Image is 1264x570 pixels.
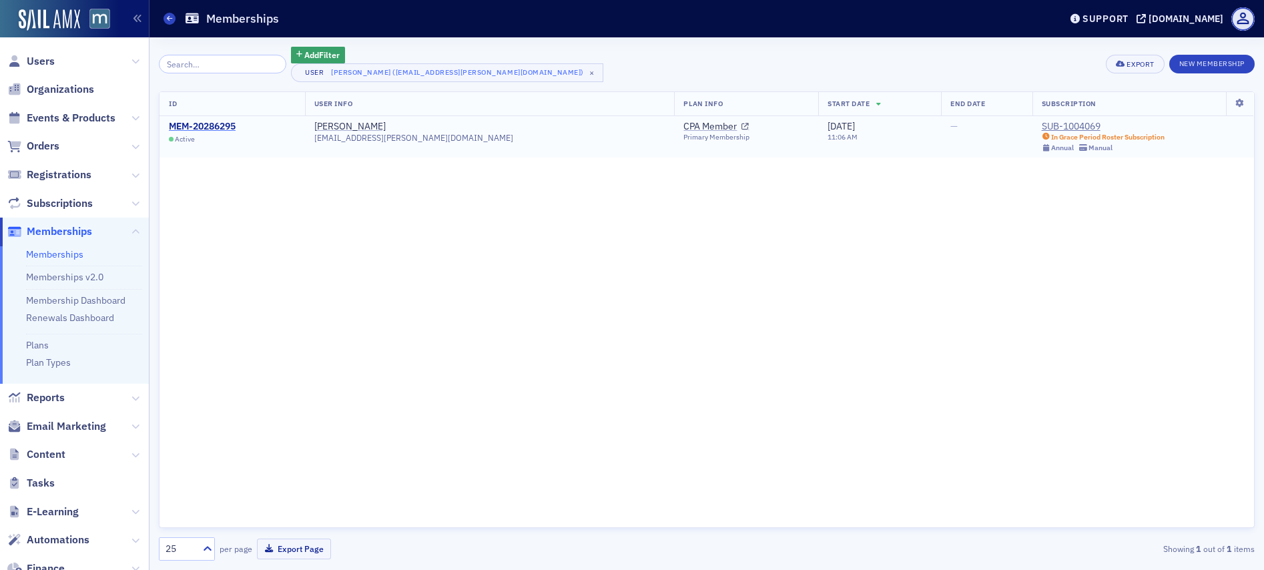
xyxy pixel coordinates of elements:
span: — [950,120,958,132]
span: End Date [950,99,985,108]
strong: 1 [1225,543,1234,555]
a: CPA Member [683,121,749,133]
div: Showing out of items [899,543,1255,555]
span: Automations [27,533,89,547]
a: Memberships [26,248,83,260]
a: Registrations [7,168,91,182]
span: Tasks [27,476,55,491]
span: E-Learning [27,505,79,519]
a: E-Learning [7,505,79,519]
a: Plan Types [26,356,71,368]
button: AddFilter [291,47,346,63]
a: New Membership [1169,57,1255,69]
div: Support [1082,13,1129,25]
div: Manual [1088,144,1113,152]
div: In Grace Period Roster Subscription [1051,133,1165,141]
span: Add Filter [304,49,340,61]
a: Tasks [7,476,55,491]
a: Plans [26,339,49,351]
span: Memberships [27,224,92,239]
span: Registrations [27,168,91,182]
div: User [301,68,329,77]
a: Membership Dashboard [26,294,125,306]
div: 25 [166,542,195,556]
label: per page [220,543,252,555]
span: Profile [1231,7,1255,31]
div: [DOMAIN_NAME] [1149,13,1223,25]
span: User Info [314,99,353,108]
a: Subscriptions [7,196,93,211]
span: Email Marketing [27,419,106,434]
span: Reports [27,390,65,405]
a: MEM-20286295 [169,121,236,133]
span: × [586,67,598,79]
a: Content [7,447,65,462]
span: Active [175,135,195,144]
span: Events & Products [27,111,115,125]
strong: 1 [1194,543,1203,555]
span: ID [169,99,177,108]
span: Subscription [1042,99,1096,108]
a: Automations [7,533,89,547]
img: SailAMX [89,9,110,29]
span: Content [27,447,65,462]
time: 11:06 AM [828,132,858,141]
a: Email Marketing [7,419,106,434]
button: [DOMAIN_NAME] [1137,14,1228,23]
div: Annual [1051,144,1074,152]
div: Export [1127,61,1154,68]
a: SUB-1004069 [1042,121,1165,133]
button: Export Page [257,539,331,559]
span: Plan Info [683,99,723,108]
button: Export [1106,55,1164,73]
a: Renewals Dashboard [26,312,114,324]
img: SailAMX [19,9,80,31]
a: Events & Products [7,111,115,125]
span: Organizations [27,82,94,97]
a: Memberships v2.0 [26,271,103,283]
a: Orders [7,139,59,154]
button: User[PERSON_NAME] ([EMAIL_ADDRESS][PERSON_NAME][DOMAIN_NAME])× [291,63,603,82]
a: View Homepage [80,9,110,31]
div: Primary Membership [683,133,749,141]
a: Memberships [7,224,92,239]
button: New Membership [1169,55,1255,73]
a: Organizations [7,82,94,97]
input: Search… [159,55,286,73]
span: Start Date [828,99,870,108]
span: [EMAIL_ADDRESS][PERSON_NAME][DOMAIN_NAME] [314,133,513,143]
a: Reports [7,390,65,405]
span: Orders [27,139,59,154]
span: Users [27,54,55,69]
a: Users [7,54,55,69]
span: [DATE] [828,120,855,132]
div: [PERSON_NAME] ([EMAIL_ADDRESS][PERSON_NAME][DOMAIN_NAME]) [331,68,584,77]
span: Subscriptions [27,196,93,211]
h1: Memberships [206,11,279,27]
a: [PERSON_NAME] [314,121,386,133]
